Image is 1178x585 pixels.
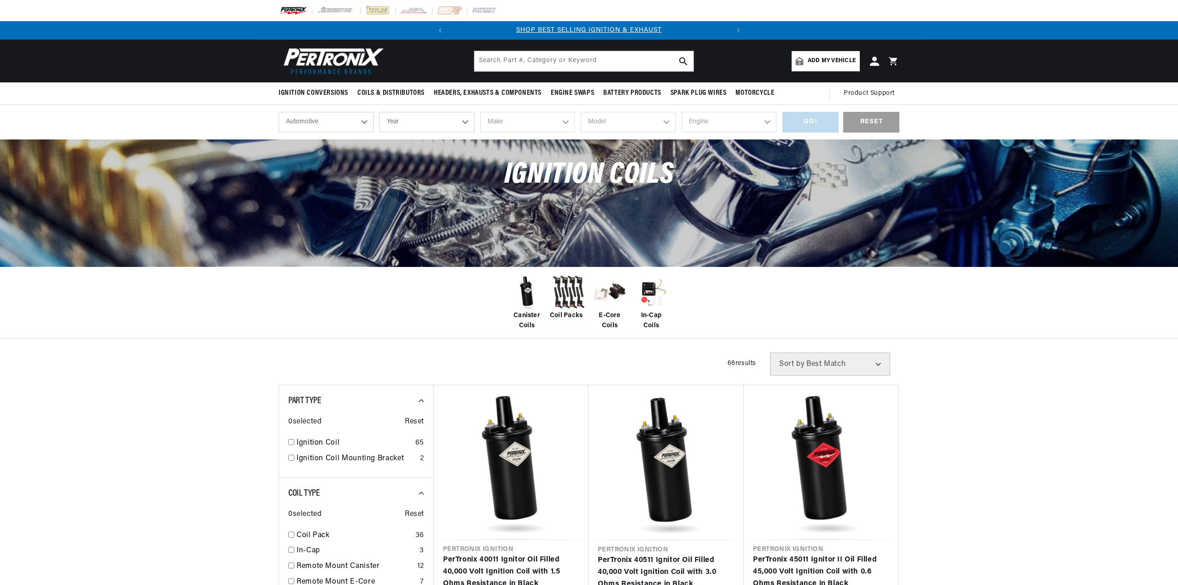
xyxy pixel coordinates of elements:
button: Translation missing: en.sections.announcements.next_announcement [729,21,747,40]
a: Coil Pack [297,530,412,542]
span: Coils & Distributors [357,88,425,98]
span: Spark Plug Wires [671,88,727,98]
summary: Headers, Exhausts & Components [429,82,546,104]
div: 1 of 2 [449,25,729,35]
img: E-Core Coils [591,274,628,311]
summary: Ignition Conversions [279,82,353,104]
summary: Engine Swaps [546,82,599,104]
a: Ignition Coil [297,437,412,449]
select: Year [379,112,474,132]
summary: Spark Plug Wires [666,82,731,104]
span: Add my vehicle [808,57,856,65]
summary: Motorcycle [731,82,779,104]
img: Pertronix [279,45,385,77]
summary: Battery Products [599,82,666,104]
button: search button [673,51,694,71]
span: 0 selected [288,509,321,521]
span: In-Cap Coils [633,311,670,331]
div: 12 [417,561,424,573]
a: Remote Mount Canister [297,561,414,573]
span: Coil Type [288,489,320,498]
select: Make [480,112,575,132]
a: Ignition Coil Mounting Bracket [297,453,416,465]
select: Engine [682,112,776,132]
span: Coil Packs [550,311,583,321]
img: In-Cap Coils [633,274,670,311]
span: Canister Coils [508,311,545,331]
img: Canister Coils [508,274,545,311]
div: Announcement [449,25,729,35]
div: 3 [420,545,424,557]
span: Motorcycle [735,88,774,98]
button: Translation missing: en.sections.announcements.previous_announcement [431,21,449,40]
span: Reset [405,416,424,428]
a: Add my vehicle [792,51,860,71]
span: Reset [405,509,424,521]
img: Coil Packs [550,274,587,311]
span: Headers, Exhausts & Components [434,88,542,98]
span: 68 results [728,360,756,367]
div: 2 [420,453,424,465]
span: Ignition Coils [504,160,674,190]
span: Sort by [779,360,805,368]
a: Canister Coils Canister Coils [508,274,545,331]
a: Coil Packs Coil Packs [550,274,587,321]
a: In-Cap [297,545,416,557]
div: 65 [415,437,424,449]
a: E-Core Coils E-Core Coils [591,274,628,331]
span: 0 selected [288,416,321,428]
select: Sort by [770,353,890,376]
select: Ride Type [279,112,373,132]
input: Search Part #, Category or Keyword [474,51,694,71]
select: Model [581,112,676,132]
span: Engine Swaps [551,88,594,98]
div: RESET [843,112,899,133]
span: Product Support [844,88,895,98]
slideshow-component: Translation missing: en.sections.announcements.announcement_bar [256,21,922,40]
div: 36 [415,530,424,542]
a: In-Cap Coils In-Cap Coils [633,274,670,331]
span: Battery Products [603,88,661,98]
span: Ignition Conversions [279,88,348,98]
summary: Product Support [844,82,899,104]
span: Part Type [288,396,321,405]
span: E-Core Coils [591,311,628,331]
summary: Coils & Distributors [353,82,429,104]
a: SHOP BEST SELLING IGNITION & EXHAUST [516,27,662,34]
